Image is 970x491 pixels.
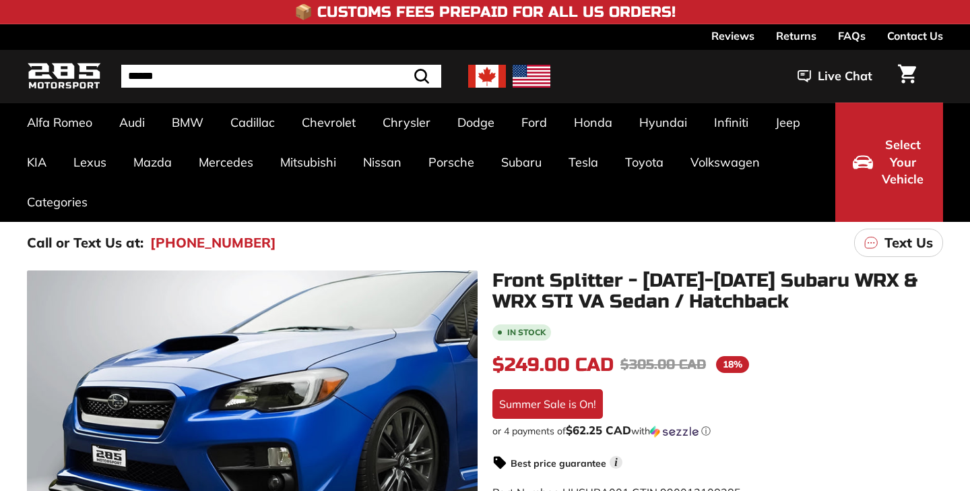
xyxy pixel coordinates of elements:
div: or 4 payments of with [492,424,943,438]
p: Text Us [884,233,933,253]
a: Alfa Romeo [13,103,106,142]
a: KIA [13,142,60,182]
a: Hyundai [626,103,701,142]
span: Select Your Vehicle [880,136,926,188]
h4: 📦 Customs Fees Prepaid for All US Orders! [294,4,676,20]
b: In stock [507,328,546,337]
a: Nissan [350,142,415,182]
a: Chevrolet [288,103,369,142]
a: Cadillac [217,103,288,142]
a: Mazda [120,142,185,182]
img: Logo_285_Motorsport_areodynamics_components [27,61,101,92]
a: Categories [13,182,101,222]
a: Returns [776,24,816,47]
a: Tesla [555,142,612,182]
img: Sezzle [650,426,699,438]
span: $305.00 CAD [620,356,706,373]
a: Toyota [612,142,677,182]
a: Infiniti [701,103,762,142]
span: $62.25 CAD [566,423,631,437]
a: [PHONE_NUMBER] [150,233,276,253]
span: Live Chat [818,67,872,85]
a: Jeep [762,103,814,142]
span: i [610,456,622,469]
a: Audi [106,103,158,142]
a: Porsche [415,142,488,182]
a: Cart [890,53,924,99]
a: Text Us [854,229,943,257]
a: Chrysler [369,103,444,142]
button: Live Chat [780,59,890,93]
a: Lexus [60,142,120,182]
span: $249.00 CAD [492,353,614,376]
a: Subaru [488,142,555,182]
span: 18% [716,356,749,373]
a: Honda [560,103,626,142]
a: Dodge [444,103,508,142]
a: BMW [158,103,217,142]
a: Reviews [711,24,754,47]
div: Summer Sale is On! [492,389,603,419]
a: FAQs [838,24,866,47]
strong: Best price guarantee [511,457,606,469]
a: Mercedes [185,142,267,182]
div: or 4 payments of$62.25 CADwithSezzle Click to learn more about Sezzle [492,424,943,438]
h1: Front Splitter - [DATE]-[DATE] Subaru WRX & WRX STI VA Sedan / Hatchback [492,270,943,312]
input: Search [121,65,441,88]
button: Select Your Vehicle [835,103,943,222]
a: Volkswagen [677,142,773,182]
a: Contact Us [887,24,943,47]
a: Mitsubishi [267,142,350,182]
a: Ford [508,103,560,142]
p: Call or Text Us at: [27,233,143,253]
